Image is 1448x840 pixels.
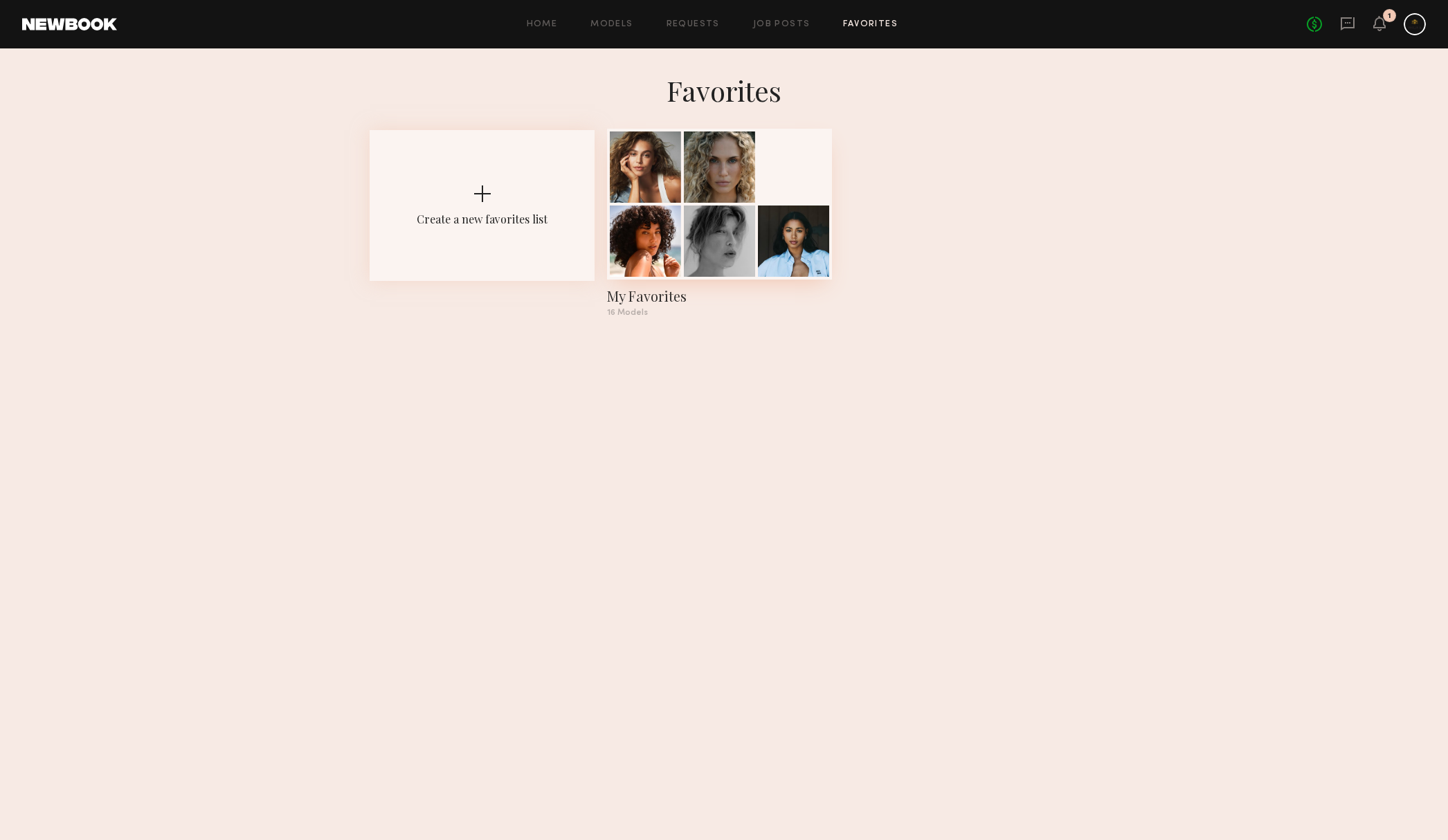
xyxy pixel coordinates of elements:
div: Create a new favorites list [417,212,547,226]
button: Create a new favorites list [370,130,595,328]
div: 1 [1388,12,1391,20]
a: My Favorites16 Models [607,130,832,317]
a: Home [527,20,558,29]
a: Favorites [843,20,898,29]
a: Requests [667,20,720,29]
a: Job Posts [753,20,811,29]
div: My Favorites [607,286,832,306]
a: Models [590,20,633,29]
div: 16 Models [607,309,832,317]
